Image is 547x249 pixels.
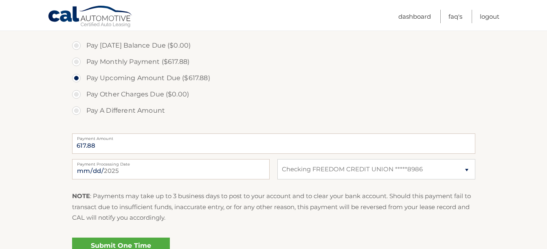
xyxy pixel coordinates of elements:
[398,10,431,23] a: Dashboard
[448,10,462,23] a: FAQ's
[72,37,475,54] label: Pay [DATE] Balance Due ($0.00)
[72,54,475,70] label: Pay Monthly Payment ($617.88)
[72,191,475,223] p: : Payments may take up to 3 business days to post to your account and to clear your bank account....
[72,86,475,103] label: Pay Other Charges Due ($0.00)
[72,192,90,200] strong: NOTE
[72,159,270,166] label: Payment Processing Date
[72,70,475,86] label: Pay Upcoming Amount Due ($617.88)
[48,5,133,29] a: Cal Automotive
[72,159,270,179] input: Payment Date
[72,133,475,154] input: Payment Amount
[72,103,475,119] label: Pay A Different Amount
[480,10,499,23] a: Logout
[72,133,475,140] label: Payment Amount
